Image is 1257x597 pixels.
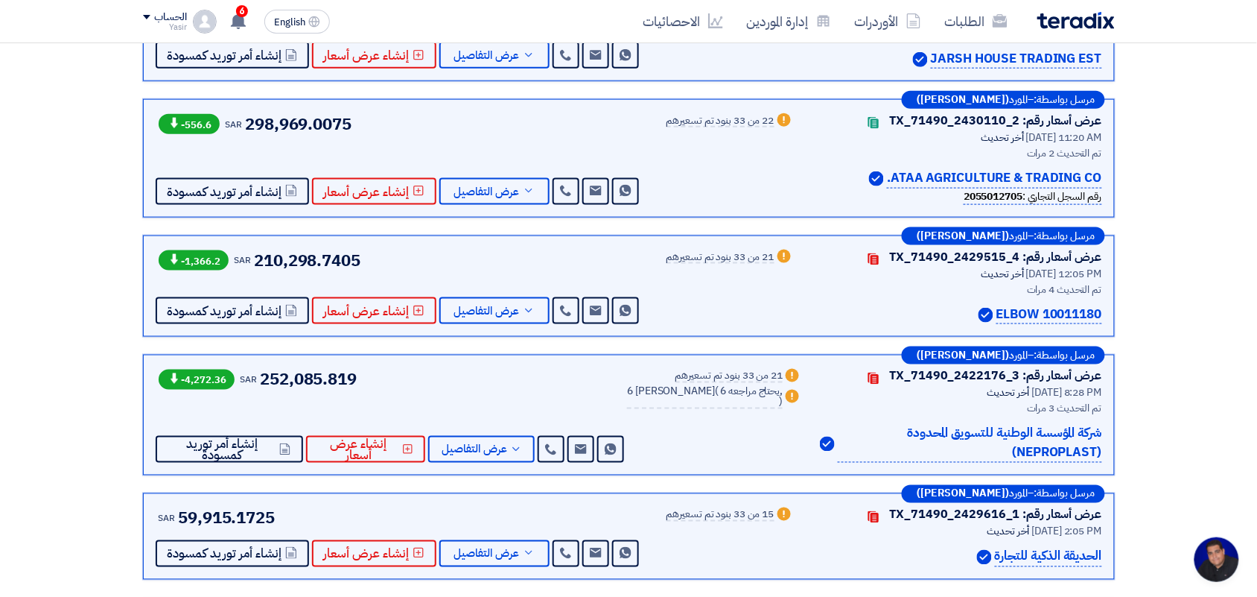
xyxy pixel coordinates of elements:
[274,17,305,28] span: English
[996,305,1102,325] p: ELBOW 10011180
[439,42,550,69] button: عرض التفاصيل
[168,549,282,560] span: إنشاء أمر توريد كمسودة
[312,178,436,205] button: إنشاء عرض أسعار
[977,550,992,565] img: Verified Account
[981,266,1024,282] span: أخر تحديث
[439,297,550,324] button: عرض التفاصيل
[964,189,1101,205] div: رقم السجل التجاري :
[917,231,1010,241] b: ([PERSON_NAME])
[454,306,520,317] span: عرض التفاصيل
[159,370,235,390] span: -4,272.36
[1034,231,1095,241] span: مرسل بواسطة:
[245,112,351,136] span: 298,969.0075
[666,252,774,264] div: 21 من 33 بنود تم تسعيرهم
[155,11,187,24] div: الحساب
[159,114,220,134] span: -556.6
[917,350,1010,361] b: ([PERSON_NAME])
[1037,12,1115,29] img: Teradix logo
[721,384,783,399] span: 6 يحتاج مراجعه,
[931,49,1102,69] p: JARSH HOUSE TRADING EST
[428,436,535,463] button: عرض التفاصيل
[324,549,410,560] span: إنشاء عرض أسعار
[1194,537,1239,582] div: Open chat
[1010,95,1028,105] span: المورد
[913,52,928,67] img: Verified Account
[780,394,783,410] span: )
[260,367,357,392] span: 252,085.819
[168,50,282,61] span: إنشاء أمر توريد كمسودة
[312,297,436,324] button: إنشاء عرض أسعار
[964,189,1022,204] b: 2055012705
[890,367,1102,385] div: عرض أسعار رقم: TX_71490_2422176_3
[987,385,1030,401] span: أخر تحديث
[890,248,1102,266] div: عرض أسعار رقم: TX_71490_2429515_4
[869,171,884,186] img: Verified Account
[1026,266,1102,282] span: [DATE] 12:05 PM
[981,130,1024,145] span: أخر تحديث
[820,437,835,452] img: Verified Account
[902,347,1105,364] div: –
[735,4,843,39] a: إدارة الموردين
[156,297,309,324] button: إنشاء أمر توريد كمسودة
[235,253,252,267] span: SAR
[168,186,282,198] span: إنشاء أمر توريد كمسودة
[933,4,1019,39] a: الطلبات
[890,112,1102,130] div: عرض أسعار رقم: TX_71490_2430110_2
[890,506,1102,524] div: عرض أسعار رقم: TX_71490_2429616_1
[439,178,550,205] button: عرض التفاصيل
[666,510,774,522] div: 15 من 33 بنود تم تسعيرهم
[1034,489,1095,499] span: مرسل بواسطة:
[1034,95,1095,105] span: مرسل بواسطة:
[454,549,520,560] span: عرض التفاصيل
[241,373,258,387] span: SAR
[902,91,1105,109] div: –
[318,439,400,461] span: إنشاء عرض أسعار
[1032,524,1102,540] span: [DATE] 2:05 PM
[254,248,360,273] span: 210,298.7405
[264,10,330,34] button: English
[439,540,550,567] button: عرض التفاصيل
[156,178,309,205] button: إنشاء أمر توريد كمسودة
[987,524,1030,540] span: أخر تحديث
[324,186,410,198] span: إنشاء عرض أسعار
[838,424,1101,463] p: شركة المؤسسة الوطنية للتسويق المحدودة (NEPROPLAST)
[454,186,520,198] span: عرض التفاصيل
[902,227,1105,245] div: –
[887,168,1101,189] p: ATAA AGRICULTURE & TRADING CO.
[226,118,243,131] span: SAR
[193,10,217,34] img: profile_test.png
[1032,385,1102,401] span: [DATE] 8:28 PM
[812,282,1102,297] div: تم التحديث 4 مرات
[666,116,774,127] div: 22 من 33 بنود تم تسعيرهم
[178,506,275,531] span: 59,915.1725
[843,4,933,39] a: الأوردرات
[442,444,507,455] span: عرض التفاصيل
[236,5,248,17] span: 6
[159,250,229,271] span: -1,366.2
[156,42,309,69] button: إنشاء أمر توريد كمسودة
[627,387,783,409] div: 6 [PERSON_NAME]
[1010,350,1028,361] span: المورد
[1026,130,1102,145] span: [DATE] 11:20 AM
[306,436,426,463] button: إنشاء عرض أسعار
[715,384,719,399] span: (
[631,4,735,39] a: الاحصائيات
[1010,231,1028,241] span: المورد
[312,540,436,567] button: إنشاء عرض أسعار
[168,439,277,461] span: إنشاء أمر توريد كمسودة
[156,436,303,463] button: إنشاء أمر توريد كمسودة
[312,42,436,69] button: إنشاء عرض أسعار
[995,547,1102,567] p: الحديقة الذكية للتجارة
[156,540,309,567] button: إنشاء أمر توريد كمسودة
[917,95,1010,105] b: ([PERSON_NAME])
[917,489,1010,499] b: ([PERSON_NAME])
[812,145,1102,161] div: تم التحديث 2 مرات
[143,23,187,31] div: Yasir
[324,50,410,61] span: إنشاء عرض أسعار
[902,485,1105,503] div: –
[820,401,1101,417] div: تم التحديث 3 مرات
[1010,489,1028,499] span: المورد
[1034,350,1095,361] span: مرسل بواسطة:
[675,371,783,383] div: 21 من 33 بنود تم تسعيرهم
[324,306,410,317] span: إنشاء عرض أسعار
